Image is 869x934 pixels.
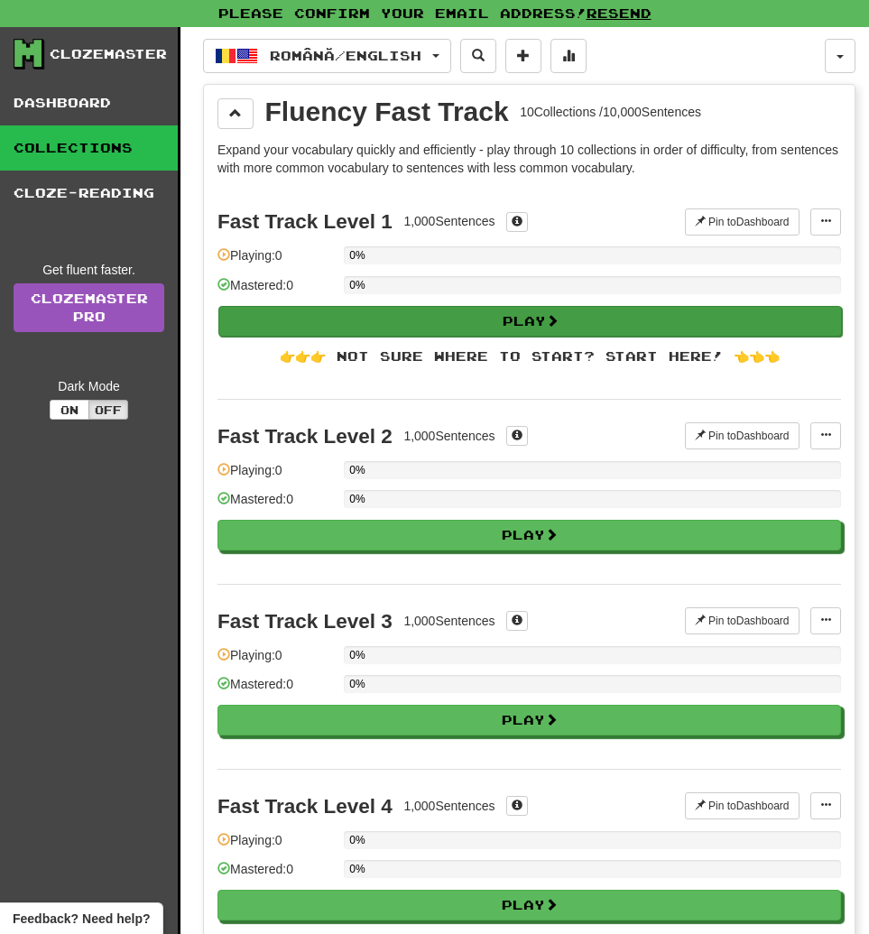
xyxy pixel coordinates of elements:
div: 1,000 Sentences [403,427,495,445]
a: Resend [587,5,652,21]
a: ClozemasterPro [14,283,164,332]
div: Clozemaster [50,45,167,63]
div: 1,000 Sentences [403,212,495,230]
button: Play [218,306,842,337]
div: Playing: 0 [217,831,335,861]
div: Fast Track Level 3 [217,610,393,633]
div: Mastered: 0 [217,860,335,890]
button: Add sentence to collection [505,39,541,73]
div: Mastered: 0 [217,675,335,705]
div: Get fluent faster. [14,261,164,279]
div: Fluency Fast Track [265,98,509,125]
button: Pin toDashboard [685,792,800,819]
button: Play [217,890,841,920]
button: Play [217,520,841,550]
div: Dark Mode [14,377,164,395]
div: Fast Track Level 4 [217,795,393,818]
span: Română / English [270,48,421,63]
button: Play [217,705,841,735]
button: On [50,400,89,420]
button: Pin toDashboard [685,208,800,236]
div: Mastered: 0 [217,490,335,520]
button: Off [88,400,128,420]
div: Playing: 0 [217,646,335,676]
button: Pin toDashboard [685,422,800,449]
div: Fast Track Level 1 [217,210,393,233]
div: Playing: 0 [217,246,335,276]
button: More stats [550,39,587,73]
div: 10 Collections / 10,000 Sentences [520,103,701,121]
button: Pin toDashboard [685,607,800,634]
div: Playing: 0 [217,461,335,491]
p: Expand your vocabulary quickly and efficiently - play through 10 collections in order of difficul... [217,141,841,177]
div: 1,000 Sentences [403,797,495,815]
div: Mastered: 0 [217,276,335,306]
span: Open feedback widget [13,910,150,928]
button: Română/English [203,39,451,73]
button: Search sentences [460,39,496,73]
div: 👉👉👉 Not sure where to start? Start here! 👈👈👈 [217,347,841,365]
div: Fast Track Level 2 [217,425,393,448]
div: 1,000 Sentences [403,612,495,630]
